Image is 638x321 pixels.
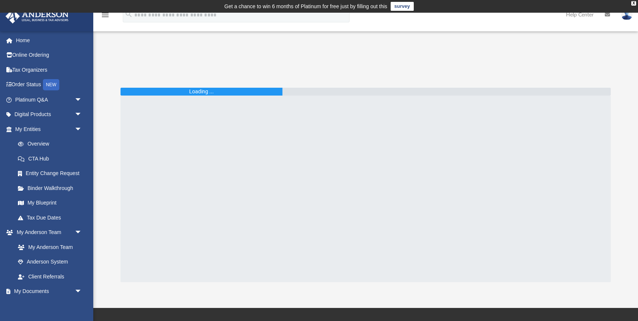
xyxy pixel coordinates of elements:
a: Binder Walkthrough [10,181,93,196]
a: Digital Productsarrow_drop_down [5,107,93,122]
a: Tax Due Dates [10,210,93,225]
span: arrow_drop_down [75,225,90,240]
span: arrow_drop_down [75,107,90,122]
div: close [631,1,636,6]
a: My Anderson Teamarrow_drop_down [5,225,90,240]
span: arrow_drop_down [75,122,90,137]
div: Loading ... [189,88,214,96]
a: Platinum Q&Aarrow_drop_down [5,92,93,107]
a: Entity Change Request [10,166,93,181]
a: My Anderson Team [10,240,86,255]
i: menu [101,10,110,19]
a: menu [101,14,110,19]
div: NEW [43,79,59,90]
a: Overview [10,137,93,152]
a: Tax Organizers [5,62,93,77]
a: My Entitiesarrow_drop_down [5,122,93,137]
a: survey [391,2,414,11]
i: search [125,10,133,18]
a: Online Ordering [5,48,93,63]
a: Order StatusNEW [5,77,93,93]
a: CTA Hub [10,151,93,166]
a: Home [5,33,93,48]
a: My Documentsarrow_drop_down [5,284,90,299]
img: Anderson Advisors Platinum Portal [3,9,71,24]
a: Client Referrals [10,269,90,284]
a: Anderson System [10,255,90,269]
span: arrow_drop_down [75,284,90,299]
img: User Pic [621,9,632,20]
div: Get a chance to win 6 months of Platinum for free just by filling out this [224,2,387,11]
span: arrow_drop_down [75,92,90,107]
a: My Blueprint [10,196,90,211]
